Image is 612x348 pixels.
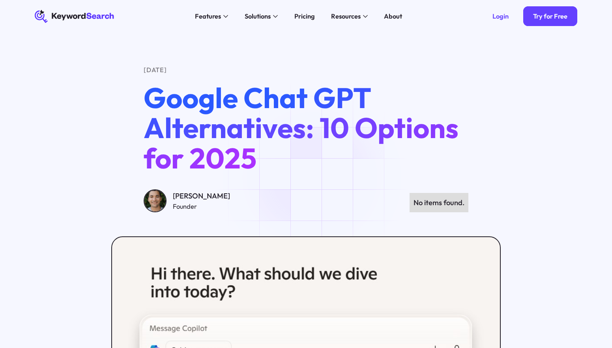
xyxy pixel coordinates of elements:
div: [DATE] [144,65,468,75]
div: Pricing [294,11,315,21]
div: Login [492,12,509,21]
div: Founder [173,202,230,211]
div: Try for Free [533,12,567,21]
a: Login [483,6,518,26]
div: Features [195,11,221,21]
a: Try for Free [523,6,577,26]
div: Resources [331,11,361,21]
div: About [384,11,402,21]
div: [PERSON_NAME] [173,190,230,202]
a: Pricing [289,10,320,23]
span: Google Chat GPT Alternatives: 10 Options for 2025 [144,80,459,176]
a: About [379,10,407,23]
div: No items found. [414,197,464,208]
div: Solutions [245,11,271,21]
